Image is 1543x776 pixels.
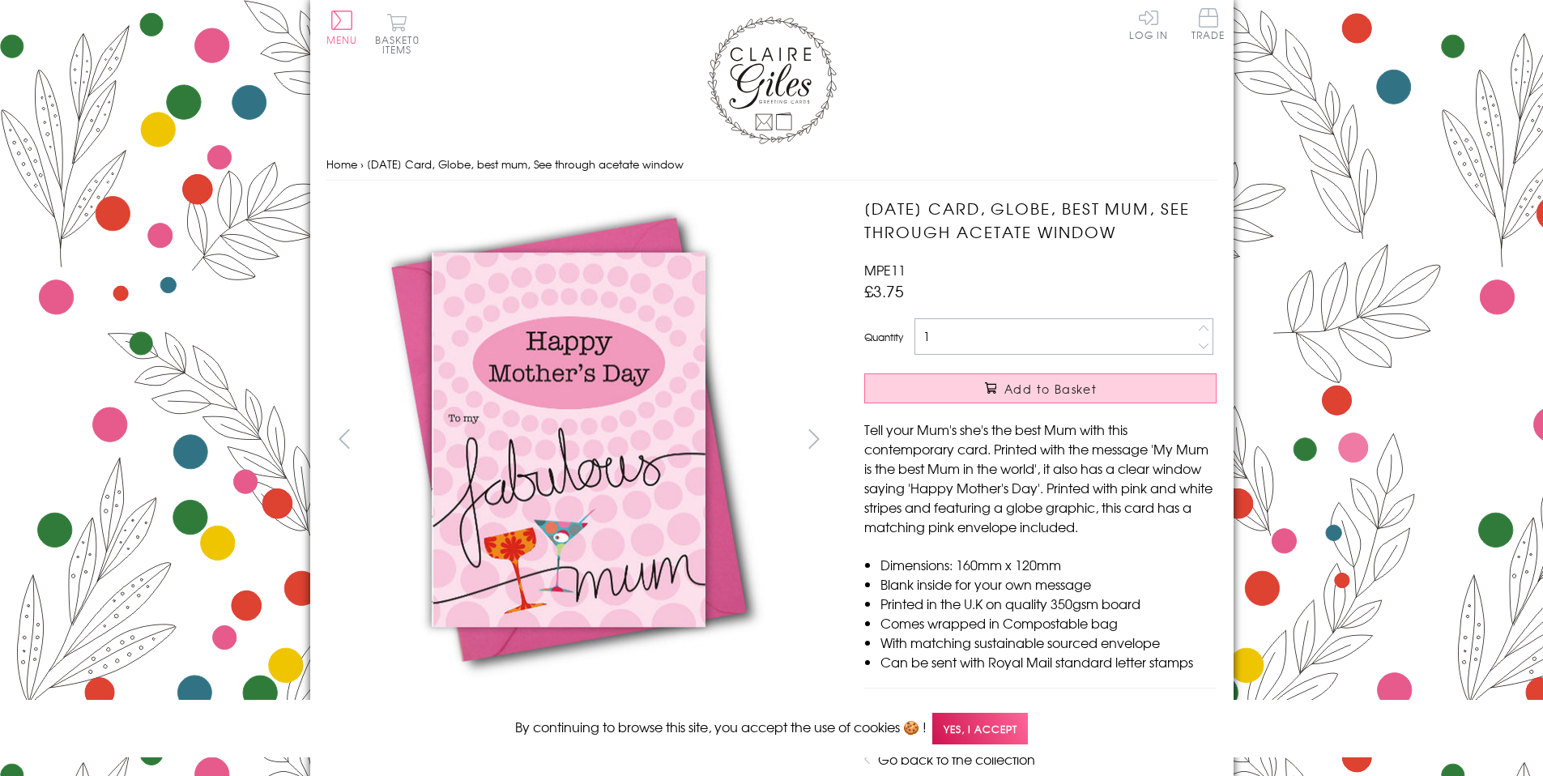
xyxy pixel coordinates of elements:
[864,260,906,279] span: MPE11
[880,652,1217,672] li: Can be sent with Royal Mail standard letter stamps
[864,279,904,302] span: £3.75
[326,32,358,47] span: Menu
[707,16,837,144] img: Claire Giles Greetings Cards
[326,156,357,172] a: Home
[326,420,363,457] button: prev
[880,613,1217,633] li: Comes wrapped in Compostable bag
[864,420,1217,536] p: Tell your Mum's she's the best Mum with this contemporary card. Printed with the message 'My Mum ...
[880,594,1217,613] li: Printed in the U.K on quality 350gsm board
[864,373,1217,403] button: Add to Basket
[864,330,903,344] label: Quantity
[1191,8,1225,40] span: Trade
[326,197,812,683] img: Mother's Day Card, Globe, best mum, See through acetate window
[382,32,420,57] span: 0 items
[1129,8,1168,40] a: Log In
[1004,381,1097,397] span: Add to Basket
[375,13,420,54] button: Basket0 items
[880,574,1217,594] li: Blank inside for your own message
[864,197,1217,244] h1: [DATE] Card, Globe, best mum, See through acetate window
[932,713,1028,744] span: Yes, I accept
[367,156,684,172] span: [DATE] Card, Globe, best mum, See through acetate window
[880,555,1217,574] li: Dimensions: 160mm x 120mm
[880,633,1217,652] li: With matching sustainable sourced envelope
[1191,8,1225,43] a: Trade
[832,197,1318,683] img: Mother's Day Card, Globe, best mum, See through acetate window
[326,148,1217,181] nav: breadcrumbs
[795,420,832,457] button: next
[326,11,358,45] button: Menu
[878,749,1035,769] a: Go back to the collection
[360,156,364,172] span: ›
